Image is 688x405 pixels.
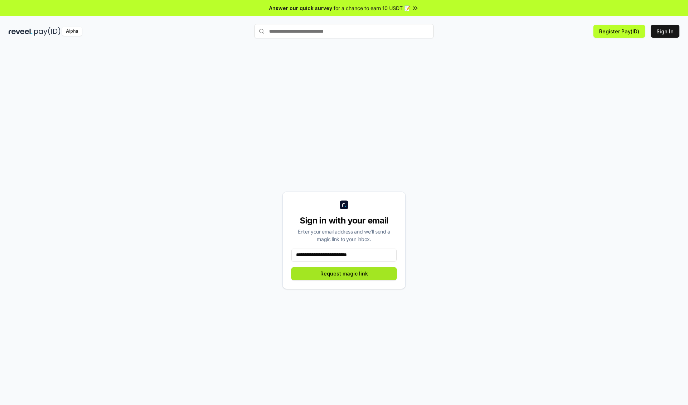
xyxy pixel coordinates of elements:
div: Alpha [62,27,82,36]
div: Enter your email address and we’ll send a magic link to your inbox. [291,228,397,243]
img: reveel_dark [9,27,33,36]
span: Answer our quick survey [269,4,332,12]
span: for a chance to earn 10 USDT 📝 [334,4,410,12]
button: Sign In [651,25,679,38]
button: Request magic link [291,267,397,280]
div: Sign in with your email [291,215,397,226]
img: logo_small [340,201,348,209]
img: pay_id [34,27,61,36]
button: Register Pay(ID) [593,25,645,38]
